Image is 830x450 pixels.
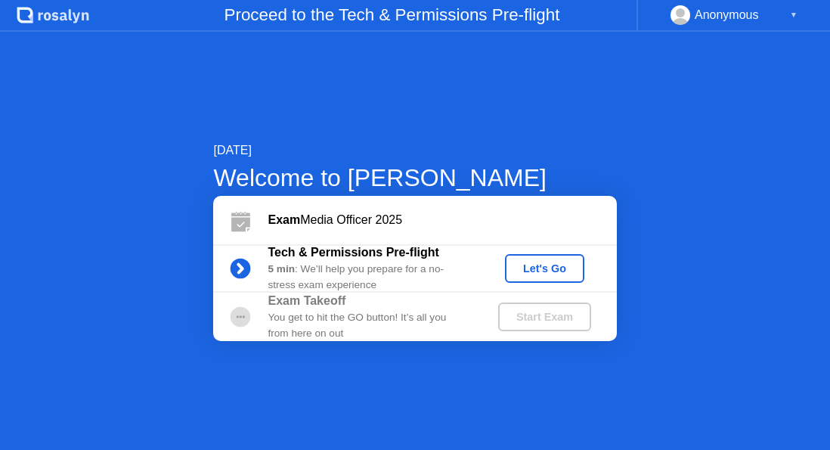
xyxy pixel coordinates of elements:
button: Start Exam [498,303,591,331]
div: Welcome to [PERSON_NAME] [213,160,616,196]
div: ▼ [790,5,797,25]
div: Let's Go [511,262,578,275]
div: [DATE] [213,141,616,160]
div: Media Officer 2025 [268,211,616,229]
div: : We’ll help you prepare for a no-stress exam experience [268,262,472,293]
b: Exam Takeoff [268,294,345,307]
b: 5 min [268,263,295,275]
b: Exam [268,213,300,226]
div: Anonymous [695,5,759,25]
div: You get to hit the GO button! It’s all you from here on out [268,310,472,341]
b: Tech & Permissions Pre-flight [268,246,438,259]
div: Start Exam [504,311,585,323]
button: Let's Go [505,254,584,283]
